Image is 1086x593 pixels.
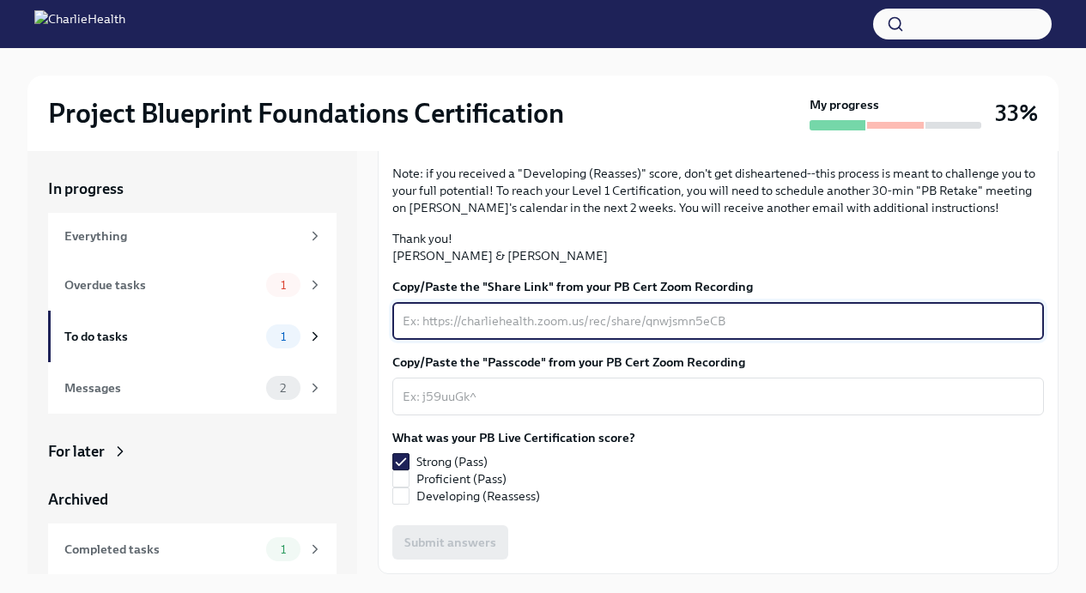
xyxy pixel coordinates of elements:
a: For later [48,441,337,462]
label: What was your PB Live Certification score? [392,429,635,446]
p: Thank you! [PERSON_NAME] & [PERSON_NAME] [392,230,1044,264]
a: In progress [48,179,337,199]
span: 1 [270,543,296,556]
div: Completed tasks [64,540,259,559]
a: Overdue tasks1 [48,259,337,311]
a: Everything [48,213,337,259]
span: 2 [270,382,296,395]
label: Copy/Paste the "Passcode" from your PB Cert Zoom Recording [392,354,1044,371]
div: Everything [64,227,300,245]
a: Archived [48,489,337,510]
img: CharlieHealth [34,10,125,38]
h2: Project Blueprint Foundations Certification [48,96,564,130]
a: Messages2 [48,362,337,414]
div: For later [48,441,105,462]
span: 1 [270,330,296,343]
div: Overdue tasks [64,275,259,294]
p: Note: if you received a "Developing (Reasses)" score, don't get disheartened--this process is mea... [392,165,1044,216]
span: Strong (Pass) [416,453,488,470]
strong: My progress [810,96,879,113]
h3: 33% [995,98,1038,129]
div: Messages [64,378,259,397]
a: Completed tasks1 [48,523,337,575]
span: 1 [270,279,296,292]
span: Developing (Reassess) [416,487,540,505]
label: Copy/Paste the "Share Link" from your PB Cert Zoom Recording [392,278,1044,295]
span: Proficient (Pass) [416,470,507,487]
a: To do tasks1 [48,311,337,362]
div: To do tasks [64,327,259,346]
